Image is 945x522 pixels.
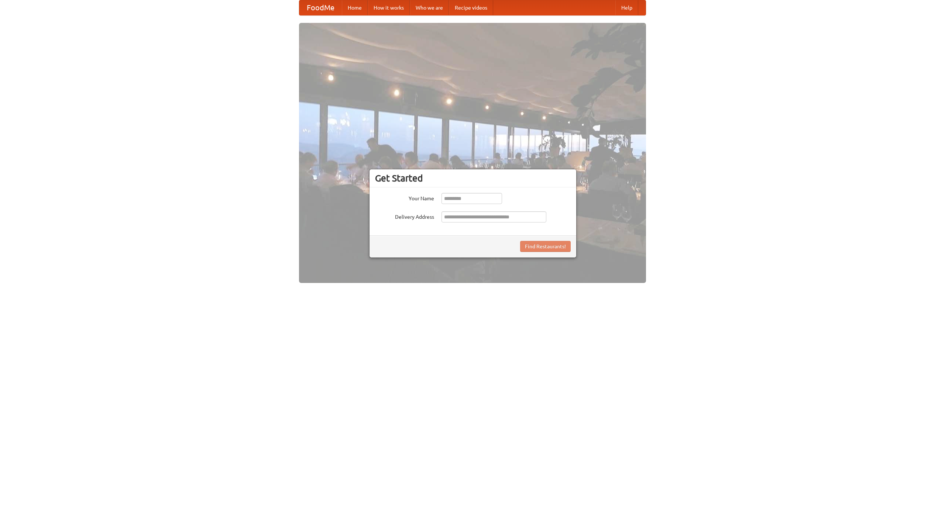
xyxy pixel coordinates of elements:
a: Home [342,0,368,15]
a: FoodMe [299,0,342,15]
a: Help [615,0,638,15]
a: Who we are [410,0,449,15]
h3: Get Started [375,173,571,184]
button: Find Restaurants! [520,241,571,252]
a: How it works [368,0,410,15]
label: Your Name [375,193,434,202]
label: Delivery Address [375,211,434,221]
a: Recipe videos [449,0,493,15]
